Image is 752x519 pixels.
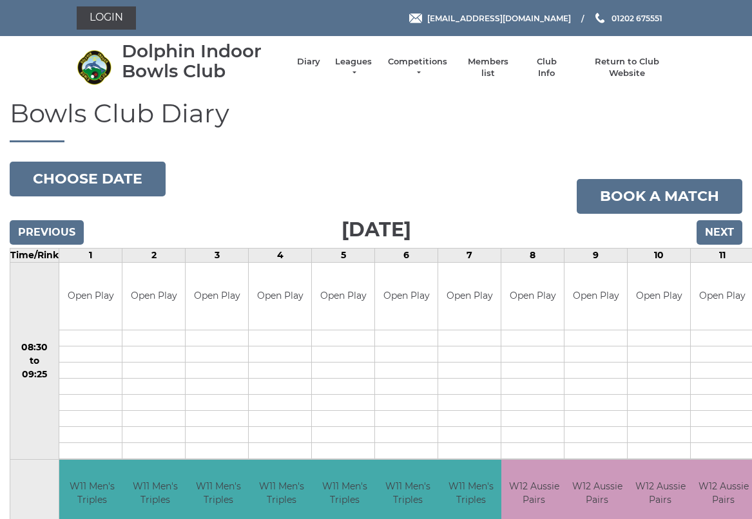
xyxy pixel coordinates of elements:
[10,220,84,245] input: Previous
[77,6,136,30] a: Login
[501,248,564,262] td: 8
[59,263,122,330] td: Open Play
[438,248,501,262] td: 7
[628,263,690,330] td: Open Play
[122,41,284,81] div: Dolphin Indoor Bowls Club
[409,14,422,23] img: Email
[387,56,448,79] a: Competitions
[333,56,374,79] a: Leagues
[528,56,565,79] a: Club Info
[375,263,438,330] td: Open Play
[628,248,691,262] td: 10
[312,248,375,262] td: 5
[122,248,186,262] td: 2
[501,263,564,330] td: Open Play
[312,263,374,330] td: Open Play
[10,262,59,460] td: 08:30 to 09:25
[59,248,122,262] td: 1
[564,263,627,330] td: Open Play
[564,248,628,262] td: 9
[10,162,166,196] button: Choose date
[595,13,604,23] img: Phone us
[409,12,571,24] a: Email [EMAIL_ADDRESS][DOMAIN_NAME]
[593,12,662,24] a: Phone us 01202 675551
[578,56,675,79] a: Return to Club Website
[438,263,501,330] td: Open Play
[77,50,112,85] img: Dolphin Indoor Bowls Club
[461,56,515,79] a: Members list
[375,248,438,262] td: 6
[427,13,571,23] span: [EMAIL_ADDRESS][DOMAIN_NAME]
[249,263,311,330] td: Open Play
[297,56,320,68] a: Diary
[577,179,742,214] a: Book a match
[249,248,312,262] td: 4
[186,263,248,330] td: Open Play
[122,263,185,330] td: Open Play
[612,13,662,23] span: 01202 675551
[186,248,249,262] td: 3
[10,99,742,142] h1: Bowls Club Diary
[10,248,59,262] td: Time/Rink
[697,220,742,245] input: Next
